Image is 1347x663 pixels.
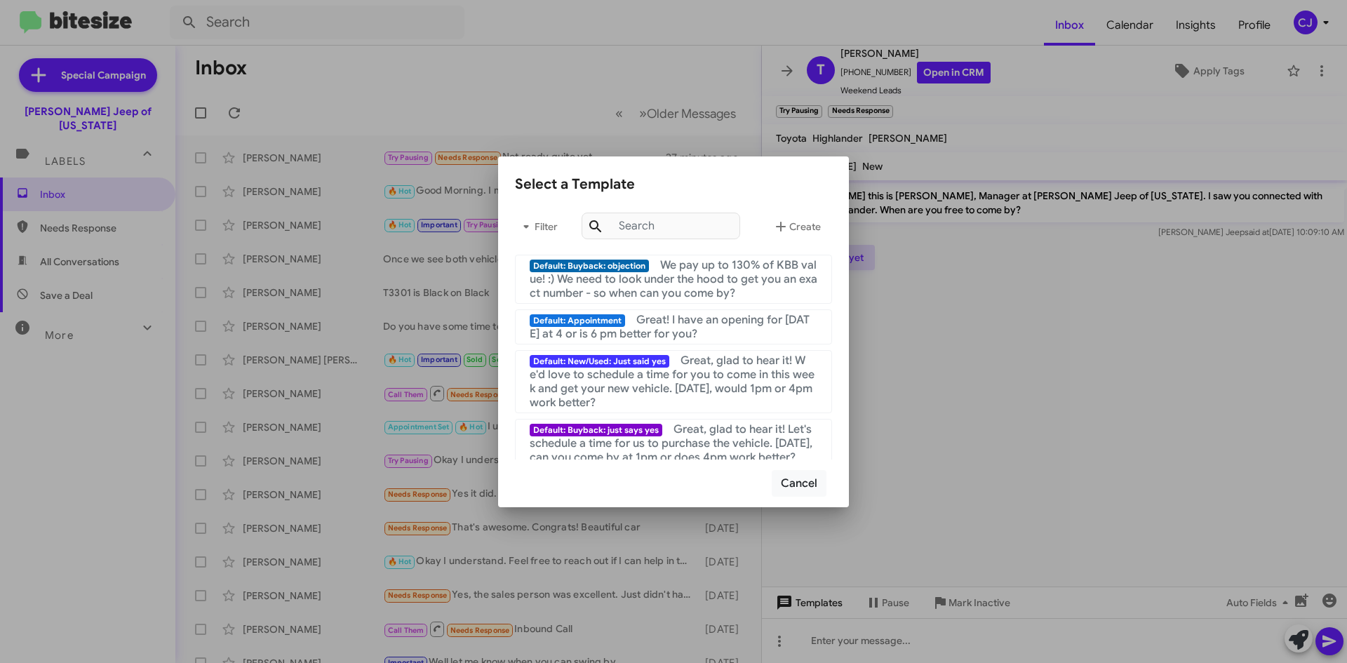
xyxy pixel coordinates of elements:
[530,355,669,368] span: Default: New/Used: Just said yes
[772,214,821,239] span: Create
[515,173,832,196] div: Select a Template
[515,210,560,243] button: Filter
[530,313,810,341] span: Great! I have an opening for [DATE] at 4 or is 6 pm better for you?
[530,354,815,410] span: Great, glad to hear it! We'd love to schedule a time for you to come in this week and get your ne...
[761,210,832,243] button: Create
[530,258,817,300] span: We pay up to 130% of KBB value! :) We need to look under the hood to get you an exact number - so...
[582,213,740,239] input: Search
[530,260,649,272] span: Default: Buyback: objection
[530,424,662,436] span: Default: Buyback: just says yes
[530,314,625,327] span: Default: Appointment
[772,470,826,497] button: Cancel
[515,214,560,239] span: Filter
[530,422,812,464] span: Great, glad to hear it! Let's schedule a time for us to purchase the vehicle. [DATE], can you com...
